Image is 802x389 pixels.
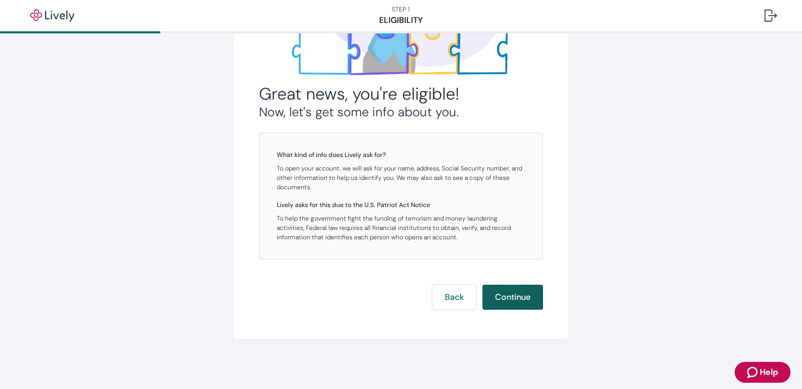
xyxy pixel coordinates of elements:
[747,366,760,379] svg: Zendesk support icon
[760,366,778,379] span: Help
[23,9,81,22] img: Lively
[277,150,525,160] h5: What kind of info does Lively ask for?
[277,200,525,210] h5: Lively asks for this due to the U.S. Patriot Act Notice
[259,83,543,104] h2: Great news, you're eligible!
[277,164,525,192] p: To open your account, we will ask for your name, address, Social Security number, and other infor...
[277,214,525,242] p: To help the government fight the funding of terrorism and money laundering activities, Federal la...
[482,285,543,310] button: Continue
[756,3,785,28] button: Log out
[735,362,791,383] button: Zendesk support iconHelp
[432,285,476,310] button: Back
[259,104,543,120] h3: Now, let's get some info about you.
